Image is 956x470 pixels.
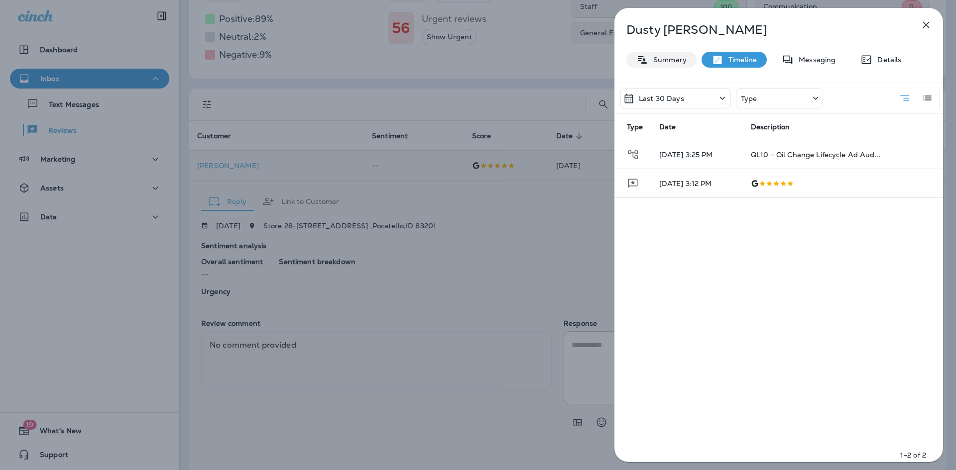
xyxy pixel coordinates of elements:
[627,149,639,158] span: Journey
[648,56,687,64] p: Summary
[900,450,926,460] p: 1–2 of 2
[626,23,898,37] p: Dusty [PERSON_NAME]
[895,88,915,108] button: Summary View
[751,123,790,131] span: Description
[659,151,735,159] p: [DATE] 3:25 PM
[627,122,643,131] span: Type
[659,180,735,188] p: [DATE] 3:12 PM
[794,56,836,64] p: Messaging
[872,56,901,64] p: Details
[639,94,684,102] p: Last 30 Days
[751,150,881,159] span: QL10 - Oil Change Lifecycle Ad Aud...
[627,178,639,187] span: Review
[723,56,757,64] p: Timeline
[659,122,676,131] span: Date
[741,94,757,102] p: Type
[917,88,937,108] button: Log View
